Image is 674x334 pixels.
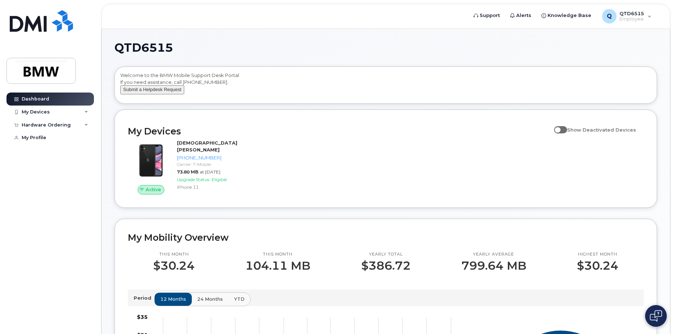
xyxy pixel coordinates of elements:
[120,85,184,94] button: Submit a Helpdesk Request
[128,140,250,194] a: Active[DEMOGRAPHIC_DATA][PERSON_NAME][PHONE_NUMBER]Carrier: T-Mobile73.80 MBat [DATE]Upgrade Stat...
[234,296,245,303] span: YTD
[554,123,560,129] input: Show Deactivated Devices
[177,169,198,175] span: 73.80 MB
[200,169,220,175] span: at [DATE]
[177,140,237,153] strong: [DEMOGRAPHIC_DATA][PERSON_NAME]
[245,252,310,257] p: This month
[177,184,247,190] div: iPhone 11
[153,259,195,272] p: $30.24
[361,252,411,257] p: Yearly total
[650,310,662,322] img: Open chat
[120,72,651,101] div: Welcome to the BMW Mobile Support Desk Portal If you need assistance, call [PHONE_NUMBER].
[120,86,184,92] a: Submit a Helpdesk Request
[153,252,195,257] p: This month
[577,252,618,257] p: Highest month
[128,126,550,137] h2: My Devices
[577,259,618,272] p: $30.24
[137,314,148,320] tspan: $35
[212,177,227,182] span: Eligible
[177,177,210,182] span: Upgrade Status:
[115,42,173,53] span: QTD6515
[128,232,644,243] h2: My Mobility Overview
[134,143,168,178] img: iPhone_11.jpg
[361,259,411,272] p: $386.72
[177,154,247,161] div: [PHONE_NUMBER]
[177,161,247,167] div: Carrier: T-Mobile
[245,259,310,272] p: 104.11 MB
[461,252,526,257] p: Yearly average
[461,259,526,272] p: 799.64 MB
[134,295,154,301] p: Period
[567,127,636,133] span: Show Deactivated Devices
[146,186,161,193] span: Active
[197,296,223,303] span: 24 months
